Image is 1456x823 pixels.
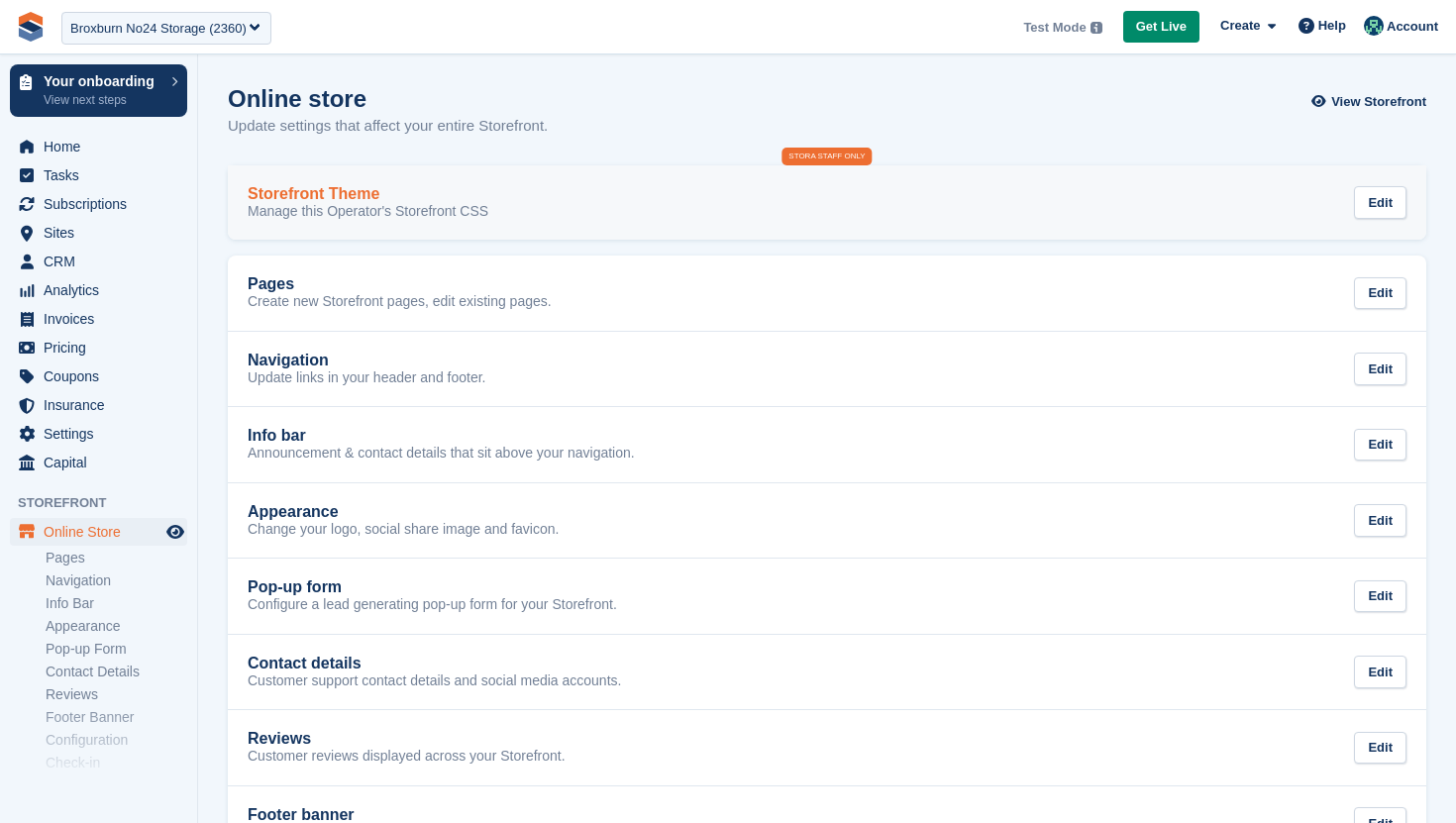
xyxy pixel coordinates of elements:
[44,518,162,546] span: Online Store
[46,640,187,659] a: Pop-up Form
[248,521,559,539] p: Change your logo, social share image and favicon.
[18,493,197,513] span: Storefront
[228,85,548,112] h1: Online store
[1023,18,1086,38] span: Test Mode
[10,420,187,448] a: menu
[248,578,342,596] h2: Pop-up form
[10,449,187,476] a: menu
[44,219,162,247] span: Sites
[248,730,311,748] h2: Reviews
[44,161,162,189] span: Tasks
[46,754,187,772] a: Check-in
[1387,17,1438,37] span: Account
[1091,22,1102,34] img: icon-info-grey-7440780725fd019a000dd9b08b2336e03edf1995a4989e88bcd33f0948082b44.svg
[10,219,187,247] a: menu
[228,559,1426,634] a: Pop-up form Configure a lead generating pop-up form for your Storefront. Edit
[10,391,187,419] a: menu
[44,334,162,361] span: Pricing
[163,520,187,544] a: Preview store
[46,549,187,567] a: Pages
[1354,353,1406,385] div: Edit
[1318,16,1346,36] span: Help
[248,596,617,614] p: Configure a lead generating pop-up form for your Storefront.
[1354,504,1406,537] div: Edit
[248,352,329,369] h2: Navigation
[44,190,162,218] span: Subscriptions
[44,362,162,390] span: Coupons
[1354,186,1406,219] div: Edit
[44,449,162,476] span: Capital
[228,332,1426,407] a: Navigation Update links in your header and footer. Edit
[1354,656,1406,688] div: Edit
[1354,732,1406,765] div: Edit
[10,248,187,275] a: menu
[1136,17,1187,37] span: Get Live
[248,427,306,445] h2: Info bar
[10,190,187,218] a: menu
[46,685,187,704] a: Reviews
[10,518,187,546] a: menu
[46,571,187,590] a: Navigation
[1220,16,1260,36] span: Create
[1316,85,1426,118] a: View Storefront
[248,275,294,293] h2: Pages
[228,635,1426,710] a: Contact details Customer support contact details and social media accounts. Edit
[228,710,1426,785] a: Reviews Customer reviews displayed across your Storefront. Edit
[228,165,1426,241] a: Storefront Theme Manage this Operator's Storefront CSS Edit
[248,748,566,766] p: Customer reviews displayed across your Storefront.
[46,617,187,636] a: Appearance
[70,19,247,39] div: Broxburn No24 Storage (2360)
[44,248,162,275] span: CRM
[44,305,162,333] span: Invoices
[1123,11,1199,44] a: Get Live
[10,276,187,304] a: menu
[228,483,1426,559] a: Appearance Change your logo, social share image and favicon. Edit
[44,133,162,160] span: Home
[1364,16,1384,36] img: Jennifer Ofodile
[46,663,187,681] a: Contact Details
[228,256,1426,331] a: Pages Create new Storefront pages, edit existing pages. Edit
[248,369,486,387] p: Update links in your header and footer.
[16,12,46,42] img: stora-icon-8386f47178a22dfd0bd8f6a31ec36ba5ce8667c1dd55bd0f319d3a0aa187defe.svg
[46,731,187,750] a: Configuration
[10,334,187,361] a: menu
[10,64,187,117] a: Your onboarding View next steps
[248,203,488,221] p: Manage this Operator's Storefront CSS
[248,293,552,311] p: Create new Storefront pages, edit existing pages.
[44,391,162,419] span: Insurance
[46,776,187,795] a: Booking form links
[10,161,187,189] a: menu
[44,91,161,109] p: View next steps
[228,115,548,138] p: Update settings that affect your entire Storefront.
[248,672,621,690] p: Customer support contact details and social media accounts.
[1354,580,1406,613] div: Edit
[1354,277,1406,310] div: Edit
[248,655,362,672] h2: Contact details
[248,503,339,521] h2: Appearance
[10,305,187,333] a: menu
[248,445,635,463] p: Announcement & contact details that sit above your navigation.
[44,276,162,304] span: Analytics
[46,708,187,727] a: Footer Banner
[228,407,1426,482] a: Info bar Announcement & contact details that sit above your navigation. Edit
[10,133,187,160] a: menu
[10,362,187,390] a: menu
[44,420,162,448] span: Settings
[248,185,379,203] h2: Storefront Theme
[44,74,161,88] p: Your onboarding
[1354,429,1406,462] div: Edit
[46,594,187,613] a: Info Bar
[1331,92,1426,112] span: View Storefront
